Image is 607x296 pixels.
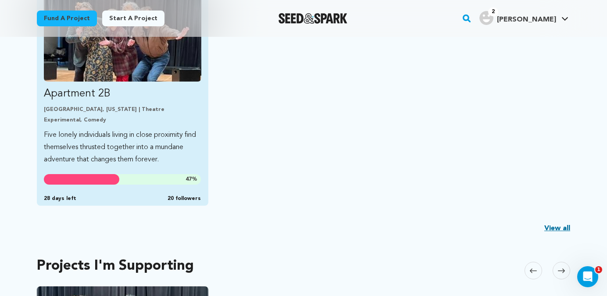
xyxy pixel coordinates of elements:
[37,11,97,26] a: Fund a project
[577,266,598,287] iframe: Intercom live chat
[44,117,201,124] p: Experimental, Comedy
[479,11,493,25] img: user.png
[478,9,570,25] a: Katie K.'s Profile
[44,195,76,202] span: 28 days left
[186,177,192,182] span: 47
[37,260,194,272] h2: Projects I'm Supporting
[168,195,201,202] span: 20 followers
[595,266,602,273] span: 1
[488,7,498,16] span: 2
[478,9,570,28] span: Katie K.'s Profile
[44,129,201,166] p: Five lonely individuals living in close proximity find themselves thrusted together into a mundan...
[279,13,347,24] a: Seed&Spark Homepage
[479,11,556,25] div: Katie K.'s Profile
[544,223,570,234] a: View all
[497,16,556,23] span: [PERSON_NAME]
[186,176,197,183] span: %
[44,106,201,113] p: [GEOGRAPHIC_DATA], [US_STATE] | Theatre
[102,11,164,26] a: Start a project
[279,13,347,24] img: Seed&Spark Logo Dark Mode
[44,87,201,101] p: Apartment 2B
